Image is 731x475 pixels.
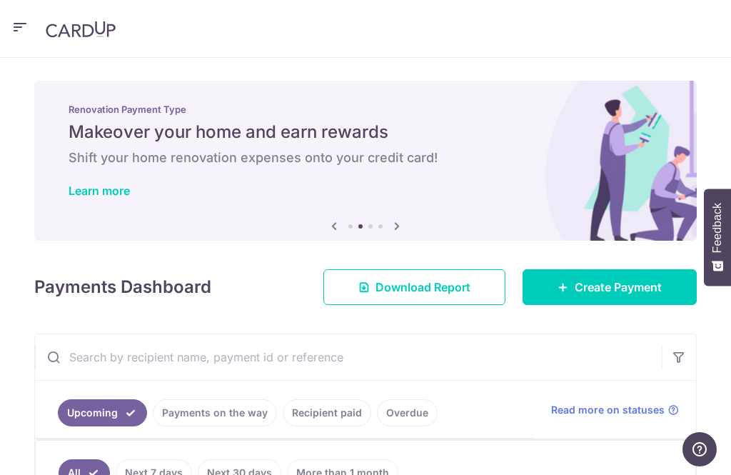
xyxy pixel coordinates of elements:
[377,399,438,426] a: Overdue
[711,203,724,253] span: Feedback
[375,279,470,296] span: Download Report
[69,149,662,166] h6: Shift your home renovation expenses onto your credit card!
[35,334,662,380] input: Search by recipient name, payment id or reference
[58,399,147,426] a: Upcoming
[523,269,697,305] a: Create Payment
[69,184,130,198] a: Learn more
[34,81,697,241] img: Renovation banner
[34,274,211,300] h4: Payments Dashboard
[69,104,662,115] p: Renovation Payment Type
[69,121,662,144] h5: Makeover your home and earn rewards
[153,399,277,426] a: Payments on the way
[551,403,665,417] span: Read more on statuses
[704,189,731,286] button: Feedback - Show survey
[682,432,717,468] iframe: Opens a widget where you can find more information
[323,269,505,305] a: Download Report
[46,21,116,38] img: CardUp
[575,279,662,296] span: Create Payment
[551,403,679,417] a: Read more on statuses
[283,399,371,426] a: Recipient paid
